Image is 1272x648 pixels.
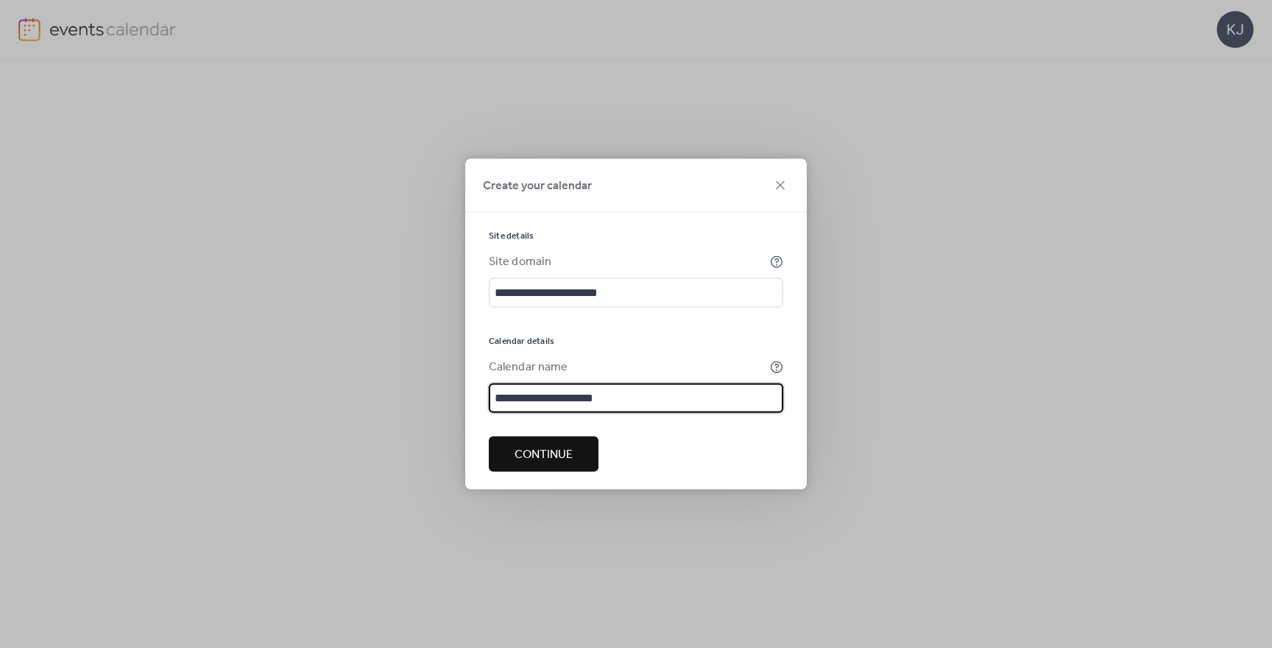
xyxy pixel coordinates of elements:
div: Site domain [489,253,767,271]
span: Create your calendar [483,177,592,195]
div: Calendar name [489,359,767,376]
span: Site details [489,230,534,242]
span: Calendar details [489,336,554,348]
span: Continue [515,446,573,464]
button: Continue [489,437,598,472]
